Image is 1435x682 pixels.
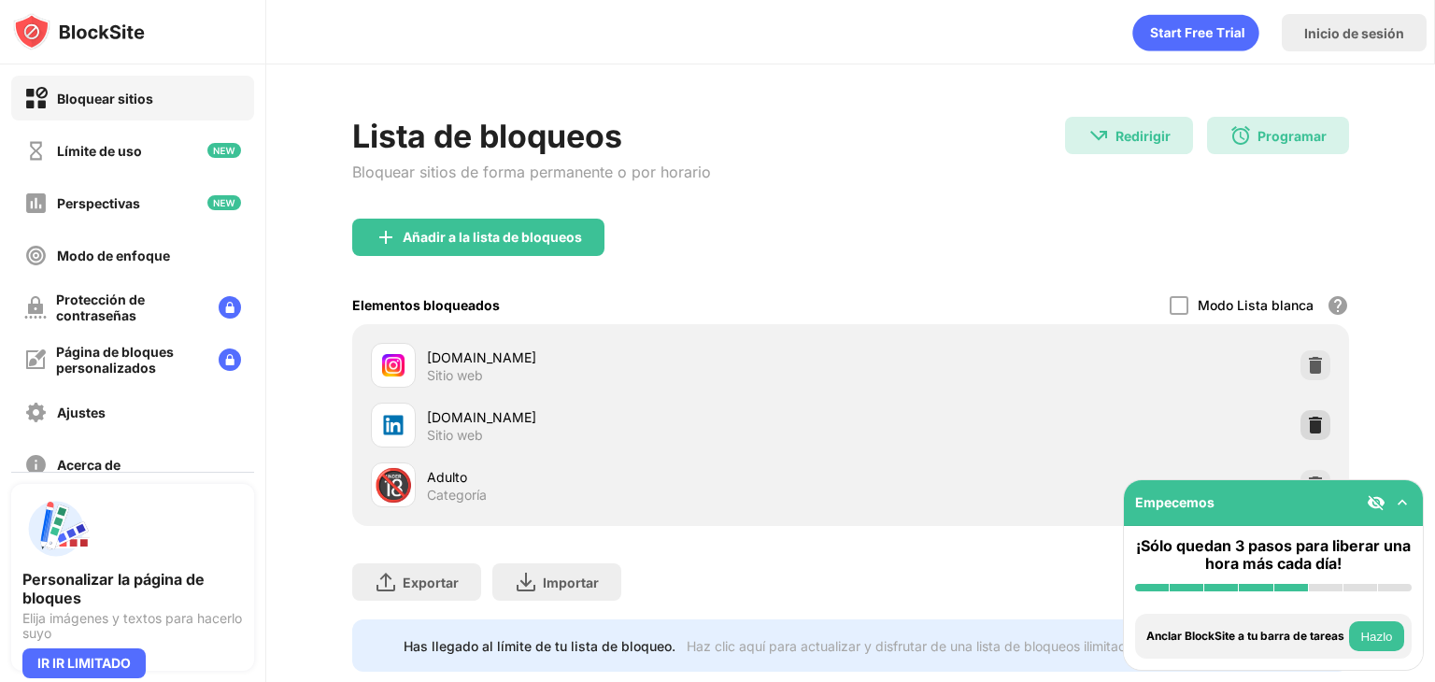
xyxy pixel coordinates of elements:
img: favicons [382,414,405,436]
font: ¡Sólo quedan 3 pasos para liberar una hora más cada día! [1136,536,1411,573]
font: Redirigir [1115,128,1171,144]
div: animación [1132,14,1259,51]
font: Sitio web [427,367,483,383]
font: [DOMAIN_NAME] [427,409,536,425]
img: eye-not-visible.svg [1367,493,1385,512]
button: Hazlo [1349,621,1404,651]
font: Ajustes [57,405,106,420]
font: Lista de bloqueos [352,117,622,155]
img: insights-off.svg [24,192,48,215]
img: password-protection-off.svg [24,296,47,319]
font: Haz clic aquí para actualizar y disfrutar de una lista de bloqueos ilimitada. [687,638,1138,654]
img: settings-off.svg [24,401,48,424]
font: Perspectivas [57,195,140,211]
font: Límite de uso [57,143,142,159]
font: [DOMAIN_NAME] [427,349,536,365]
img: new-icon.svg [207,143,241,158]
font: Añadir a la lista de bloqueos [403,229,582,245]
img: time-usage-off.svg [24,139,48,163]
img: omni-setup-toggle.svg [1393,493,1412,512]
font: Inicio de sesión [1304,25,1404,41]
font: Modo de enfoque [57,248,170,263]
font: Página de bloques personalizados [56,344,174,376]
font: 🔞 [374,465,413,504]
img: favicons [382,354,405,377]
font: Importar [543,575,599,590]
img: about-off.svg [24,453,48,476]
img: logo-blocksite.svg [13,13,145,50]
img: lock-menu.svg [219,348,241,371]
font: IR IR LIMITADO [37,655,131,671]
font: Elementos bloqueados [352,297,500,313]
img: customize-block-page-off.svg [24,348,47,371]
font: Protección de contraseñas [56,291,145,323]
img: new-icon.svg [207,195,241,210]
font: Acerca de [57,457,121,473]
font: Modo Lista blanca [1198,297,1314,313]
font: Adulto [427,469,467,485]
font: Anclar BlockSite a tu barra de tareas [1146,629,1344,643]
font: Has llegado al límite de tu lista de bloqueo. [404,638,675,654]
img: block-on.svg [24,87,48,110]
font: Exportar [403,575,459,590]
font: Categoría [427,487,487,503]
font: Hazlo [1360,630,1392,644]
font: Programar [1257,128,1327,144]
img: focus-off.svg [24,244,48,267]
font: Personalizar la página de bloques [22,570,205,607]
font: Bloquear sitios de forma permanente o por horario [352,163,711,181]
font: Empecemos [1135,494,1215,510]
img: lock-menu.svg [219,296,241,319]
img: push-custom-page.svg [22,495,90,562]
font: Sitio web [427,427,483,443]
font: Bloquear sitios [57,91,153,107]
font: Elija imágenes y textos para hacerlo suyo [22,610,242,641]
